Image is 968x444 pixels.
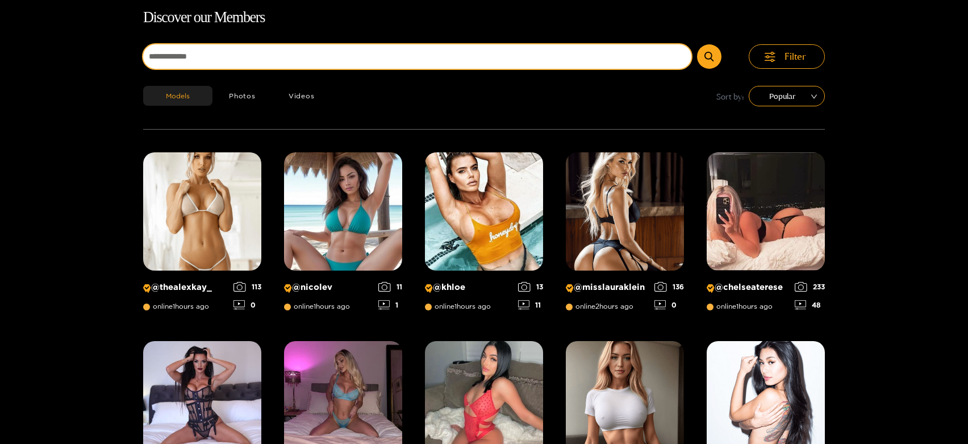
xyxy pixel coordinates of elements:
div: 233 [795,282,825,292]
span: online 1 hours ago [143,302,209,310]
p: @ nicolev [284,282,373,293]
button: Models [143,86,212,106]
div: 13 [518,282,543,292]
a: Creator Profile Image: chelseaterese@chelseatereseonline1hours ago23348 [707,152,825,318]
p: @ khloe [425,282,512,293]
div: 1 [378,300,402,310]
div: 0 [654,300,684,310]
span: Filter [785,50,806,63]
span: online 2 hours ago [566,302,633,310]
p: @ chelseaterese [707,282,789,293]
img: Creator Profile Image: chelseaterese [707,152,825,271]
div: 113 [233,282,261,292]
a: Creator Profile Image: misslauraklein@misslaurakleinonline2hours ago1360 [566,152,684,318]
a: Creator Profile Image: nicolev@nicolevonline1hours ago111 [284,152,402,318]
img: Creator Profile Image: nicolev [284,152,402,271]
span: Sort by: [716,90,744,103]
span: online 1 hours ago [707,302,773,310]
button: Videos [272,86,331,106]
a: Creator Profile Image: khloe@khloeonline1hours ago1311 [425,152,543,318]
img: Creator Profile Image: misslauraklein [566,152,684,271]
a: Creator Profile Image: thealexkay_@thealexkay_online1hours ago1130 [143,152,261,318]
div: 11 [378,282,402,292]
div: sort [749,86,825,106]
span: online 1 hours ago [425,302,491,310]
p: @ misslauraklein [566,282,649,293]
span: Popular [757,88,816,105]
button: Photos [212,86,272,106]
button: Submit Search [697,44,721,69]
div: 48 [795,300,825,310]
h1: Discover our Members [143,6,825,30]
img: Creator Profile Image: khloe [425,152,543,271]
img: Creator Profile Image: thealexkay_ [143,152,261,271]
div: 0 [233,300,261,310]
p: @ thealexkay_ [143,282,228,293]
div: 136 [654,282,684,292]
div: 11 [518,300,543,310]
span: online 1 hours ago [284,302,350,310]
button: Filter [749,44,825,69]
